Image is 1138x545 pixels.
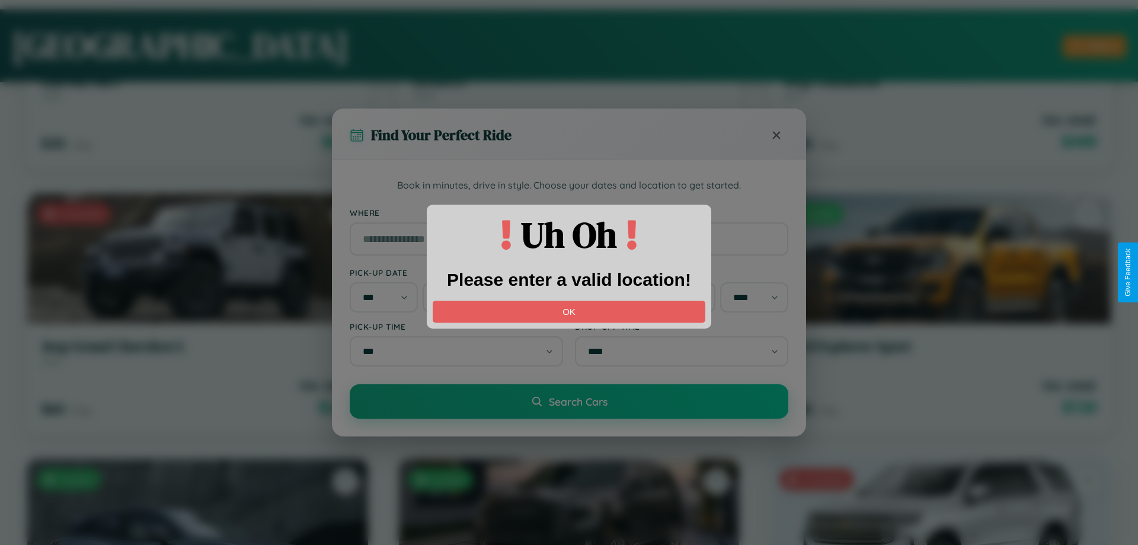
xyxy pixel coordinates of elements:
span: Search Cars [549,395,608,408]
label: Pick-up Time [350,321,563,332]
label: Drop-off Date [575,267,788,278]
label: Drop-off Time [575,321,788,332]
label: Where [350,208,788,218]
p: Book in minutes, drive in style. Choose your dates and location to get started. [350,178,788,193]
h3: Find Your Perfect Ride [371,125,512,145]
label: Pick-up Date [350,267,563,278]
